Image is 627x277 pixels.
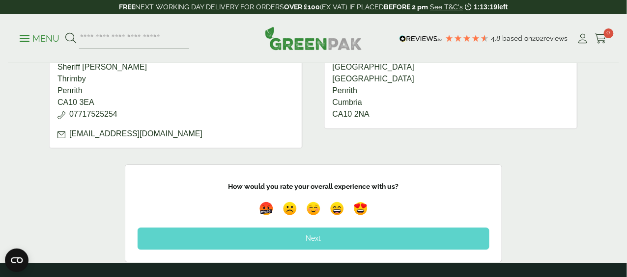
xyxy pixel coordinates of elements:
strong: FREE [119,3,135,11]
span: reviews [544,34,568,42]
a: 0 [595,31,607,46]
p: Menu [20,33,59,45]
i: My Account [577,34,589,44]
span: left [498,3,508,11]
strong: BEFORE 2 pm [384,3,428,11]
span: 4.8 [491,34,503,42]
address: [PERSON_NAME] Caths Country Citchen Sheriff [PERSON_NAME] Thrimby Penrith CA10 3EA [49,29,303,149]
img: emoji [304,199,323,218]
button: Open CMP widget [5,249,28,272]
img: emoji [351,199,370,218]
p: [EMAIL_ADDRESS][DOMAIN_NAME] [57,128,294,140]
img: emoji [328,199,346,218]
img: GreenPak Supplies [265,26,362,50]
img: emoji [257,199,276,218]
span: Based on [503,34,533,42]
img: REVIEWS.io [399,35,442,42]
span: 1:13:19 [474,3,497,11]
address: [PERSON_NAME] Caths Country Citchen [GEOGRAPHIC_DATA] [GEOGRAPHIC_DATA] Penrith Cumbria CA10 2NA [324,29,578,129]
span: 202 [533,34,544,42]
div: Next [138,227,489,249]
img: emoji [281,199,299,218]
span: 0 [604,28,614,38]
a: Menu [20,33,59,43]
i: Cart [595,34,607,44]
a: See T&C's [430,3,463,11]
p: 07717525254 [57,108,294,120]
strong: OVER £100 [284,3,320,11]
div: 4.79 Stars [445,34,489,43]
